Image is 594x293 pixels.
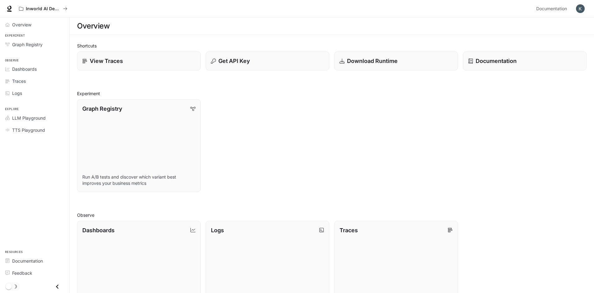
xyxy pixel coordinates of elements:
[334,51,458,70] a: Download Runtime
[534,2,572,15] a: Documentation
[211,226,224,234] p: Logs
[77,90,587,97] h2: Experiment
[26,6,61,11] p: Inworld AI Demos
[2,19,67,30] a: Overview
[12,258,43,264] span: Documentation
[77,42,587,49] h2: Shortcuts
[347,57,398,65] p: Download Runtime
[463,51,587,70] a: Documentation
[12,78,26,84] span: Traces
[218,57,250,65] p: Get API Key
[206,51,329,70] button: Get API Key
[2,268,67,278] a: Feedback
[2,76,67,87] a: Traces
[16,2,70,15] button: All workspaces
[77,99,201,192] a: Graph RegistryRun A/B tests and discover which variant best improves your business metrics
[82,174,195,186] p: Run A/B tests and discover which variant best improves your business metrics
[2,64,67,74] a: Dashboards
[2,125,67,135] a: TTS Playground
[12,127,45,133] span: TTS Playground
[12,41,43,48] span: Graph Registry
[77,20,110,32] h1: Overview
[340,226,358,234] p: Traces
[77,212,587,218] h2: Observe
[536,5,567,13] span: Documentation
[2,88,67,99] a: Logs
[6,283,12,290] span: Dark mode toggle
[12,21,31,28] span: Overview
[82,104,122,113] p: Graph Registry
[77,51,201,70] a: View Traces
[2,39,67,50] a: Graph Registry
[12,270,32,276] span: Feedback
[50,280,64,293] button: Close drawer
[12,115,46,121] span: LLM Playground
[576,4,585,13] img: User avatar
[574,2,587,15] button: User avatar
[2,255,67,266] a: Documentation
[2,113,67,123] a: LLM Playground
[12,66,37,72] span: Dashboards
[12,90,22,96] span: Logs
[476,57,517,65] p: Documentation
[90,57,123,65] p: View Traces
[82,226,115,234] p: Dashboards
